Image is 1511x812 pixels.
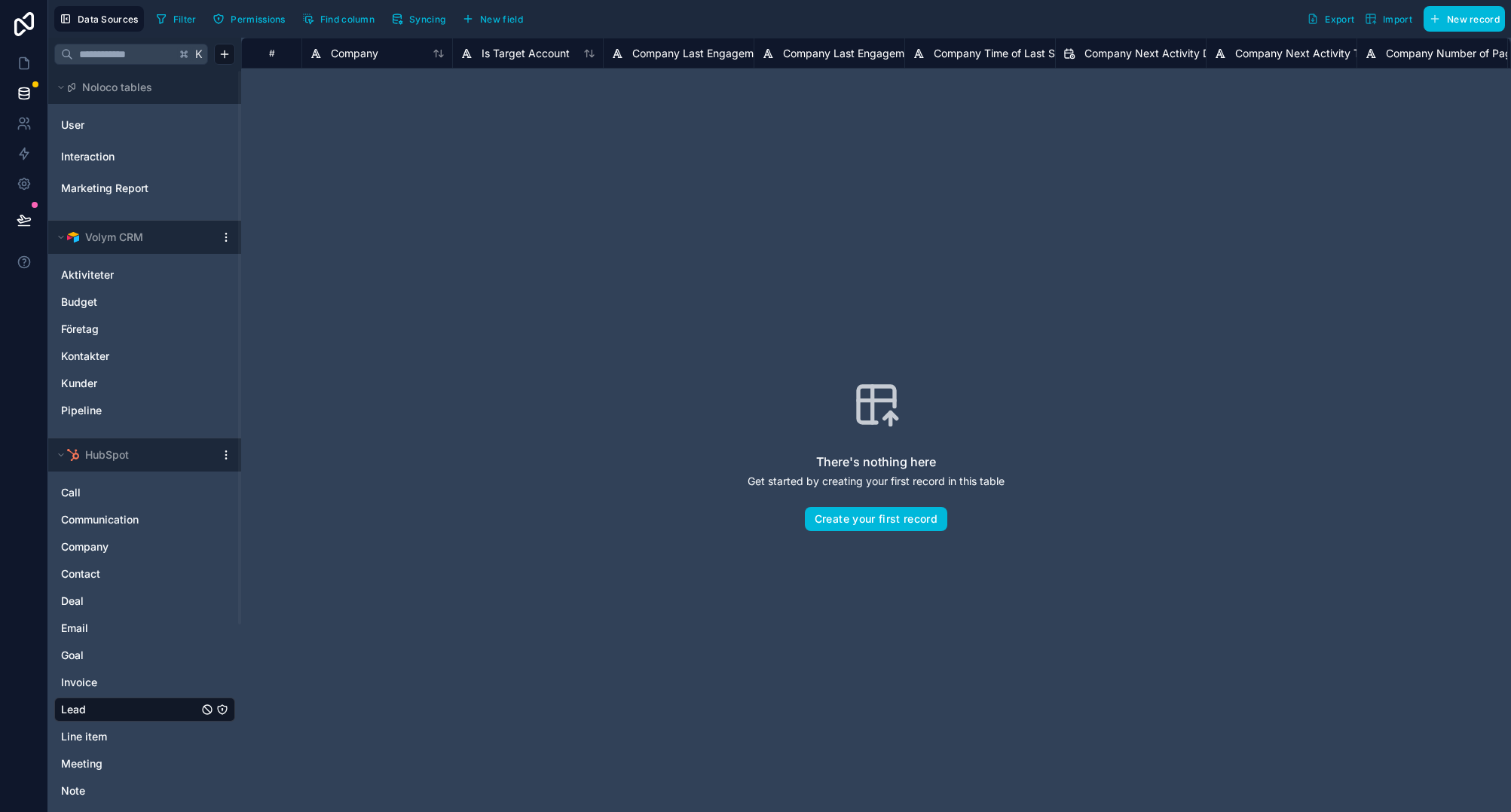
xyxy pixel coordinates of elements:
a: Contact [61,566,198,582]
span: Is Target Account [482,46,570,61]
span: Note [61,783,85,798]
span: Marketing Report [61,181,148,196]
span: Import [1383,14,1412,25]
div: Line item [54,725,235,749]
a: User [61,118,183,133]
a: New record [1418,6,1505,32]
span: Communication [61,512,139,527]
a: Permissions [207,8,296,30]
div: # [253,47,290,59]
span: Company Last Engagement Type [783,46,948,61]
a: Marketing Report [61,181,183,196]
img: Airtable Logo [67,231,79,243]
span: Call [61,485,81,500]
a: Aktiviteter [61,267,198,282]
a: Email [61,621,198,636]
span: Filter [173,14,197,25]
div: Contact [54,562,235,586]
div: User [54,113,235,137]
a: Note [61,783,198,798]
a: Line item [61,729,198,744]
div: Email [54,616,235,640]
button: Airtable LogoVolym CRM [54,227,214,248]
div: Budget [54,290,235,314]
a: Company [61,539,198,554]
div: Företag [54,317,235,341]
span: Company Next Activity Date [1084,46,1226,61]
span: Data Sources [78,14,139,25]
div: Deal [54,589,235,613]
img: HubSpot logo [67,449,79,461]
div: Aktiviteter [54,263,235,287]
div: Call [54,481,235,505]
a: Kontakter [61,349,198,364]
a: Företag [61,322,198,337]
span: New field [480,14,523,25]
span: Email [61,621,88,636]
div: Company [54,535,235,559]
a: Pipeline [61,403,198,418]
span: Budget [61,295,97,310]
a: Budget [61,295,198,310]
div: Kunder [54,371,235,395]
div: Goal [54,643,235,667]
span: Företag [61,322,99,337]
span: Aktiviteter [61,267,114,282]
a: Kunder [61,376,198,391]
button: Noloco tables [54,77,226,98]
span: Pipeline [61,403,102,418]
span: Contact [61,566,100,582]
span: Company Time of Last Session [934,46,1086,61]
span: Kontakter [61,349,109,364]
span: Goal [61,648,84,663]
span: User [61,118,84,133]
button: New record [1424,6,1505,32]
div: Note [54,779,235,803]
button: Import [1360,6,1418,32]
span: Company [331,46,378,61]
div: Invoice [54,670,235,694]
span: Meeting [61,756,102,771]
div: Meeting [54,752,235,776]
button: Export [1301,6,1360,32]
span: K [194,49,204,60]
a: Goal [61,648,198,663]
div: Communication [54,508,235,532]
span: Company [61,539,109,554]
span: Syncing [409,14,445,25]
div: Pipeline [54,398,235,423]
button: New field [457,8,528,30]
a: Lead [61,702,198,717]
a: Deal [61,594,198,609]
span: Kunder [61,376,97,391]
a: Communication [61,512,198,527]
button: Syncing [386,8,451,30]
a: Meeting [61,756,198,771]
span: Company Last Engagement Date [632,46,796,61]
button: Create your first record [805,507,947,531]
span: Invoice [61,675,97,690]
span: HubSpot [85,447,129,462]
div: Marketing Report [54,176,235,200]
span: Lead [61,702,86,717]
span: New record [1447,14,1500,25]
h2: There's nothing here [816,453,936,471]
button: Find column [297,8,380,30]
span: Line item [61,729,107,744]
span: Company Next Activity Type [1235,46,1378,61]
span: Export [1325,14,1354,25]
div: Kontakter [54,344,235,368]
span: Deal [61,594,84,609]
span: Interaction [61,149,115,164]
span: Noloco tables [82,80,152,95]
a: Interaction [61,149,183,164]
a: Call [61,485,198,500]
button: Filter [150,8,202,30]
a: Invoice [61,675,198,690]
button: HubSpot logoHubSpot [54,444,214,466]
span: Volym CRM [85,230,143,245]
a: Syncing [386,8,457,30]
div: Lead [54,698,235,722]
div: Interaction [54,145,235,169]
